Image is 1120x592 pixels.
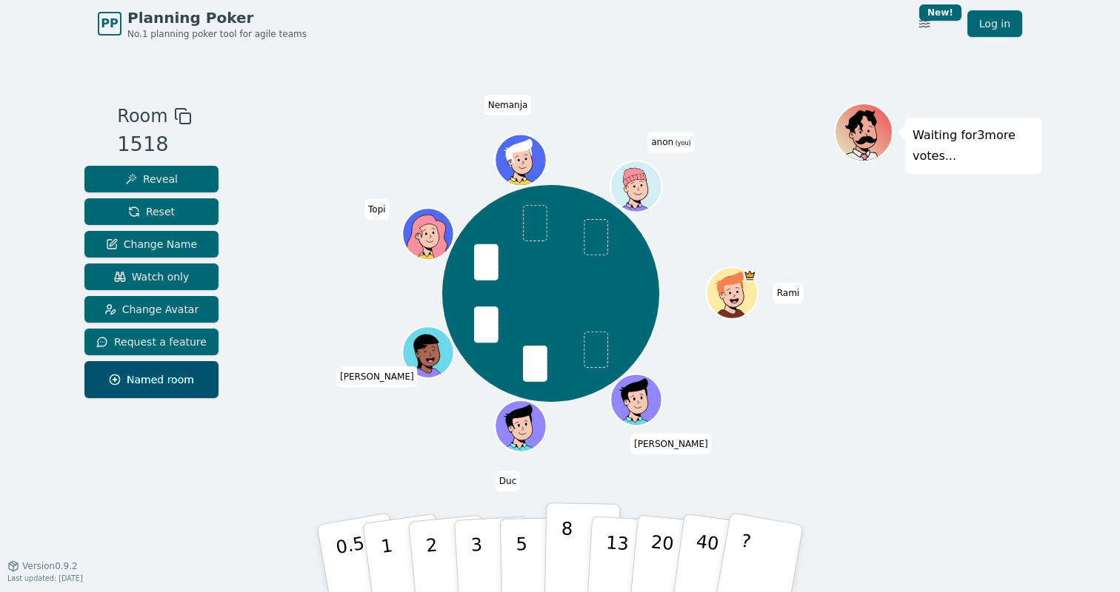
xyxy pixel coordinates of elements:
span: Change Name [106,237,197,252]
span: Click to change your name [484,95,532,115]
p: Waiting for 3 more votes... [913,125,1034,166]
span: Named room [109,372,194,387]
button: New! [911,10,938,37]
button: Change Avatar [84,296,219,323]
a: PPPlanning PokerNo.1 planning poker tool for agile teams [98,7,307,40]
span: Reveal [125,172,178,186]
button: Named room [84,361,219,398]
span: (you) [673,141,691,147]
span: Click to change your name [496,471,520,491]
a: Log in [967,10,1022,37]
span: Version 0.9.2 [22,560,78,572]
button: Version0.9.2 [7,560,78,572]
button: Reveal [84,166,219,192]
span: Click to change your name [630,434,712,454]
span: No.1 planning poker tool for agile teams [127,28,307,40]
span: Reset [128,204,175,219]
button: Change Name [84,231,219,258]
button: Watch only [84,263,219,290]
span: Last updated: [DATE] [7,574,83,582]
button: Request a feature [84,329,219,355]
button: Click to change your avatar [612,163,660,211]
span: Rami is the host [743,269,756,282]
button: Reset [84,198,219,225]
div: New! [919,4,961,21]
span: Request a feature [96,334,207,349]
span: Click to change your name [336,366,418,387]
span: Click to change your name [773,283,803,303]
div: 1518 [117,129,191,160]
span: Change Avatar [104,302,199,317]
span: Click to change your name [647,132,694,153]
span: Planning Poker [127,7,307,28]
span: Room [117,103,167,129]
span: Click to change your name [364,199,390,220]
span: PP [101,15,118,33]
span: Watch only [114,269,190,284]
